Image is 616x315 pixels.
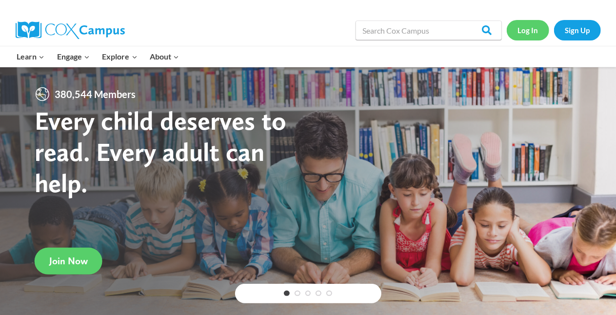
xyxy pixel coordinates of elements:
[507,20,601,40] nav: Secondary Navigation
[96,46,144,67] button: Child menu of Explore
[35,248,102,275] a: Join Now
[356,20,502,40] input: Search Cox Campus
[507,20,549,40] a: Log In
[284,291,290,296] a: 1
[554,20,601,40] a: Sign Up
[143,46,185,67] button: Child menu of About
[11,46,51,67] button: Child menu of Learn
[295,291,300,296] a: 2
[316,291,321,296] a: 4
[326,291,332,296] a: 5
[51,86,140,102] span: 380,544 Members
[35,105,286,198] strong: Every child deserves to read. Every adult can help.
[305,291,311,296] a: 3
[49,255,88,267] span: Join Now
[51,46,96,67] button: Child menu of Engage
[11,46,185,67] nav: Primary Navigation
[16,21,125,39] img: Cox Campus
